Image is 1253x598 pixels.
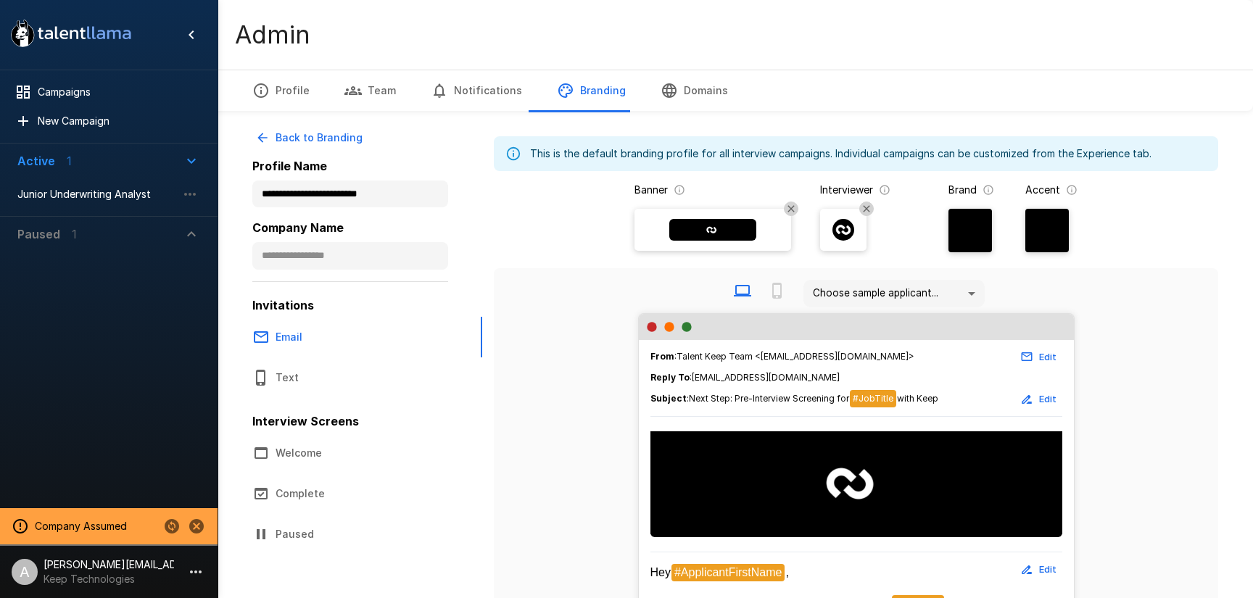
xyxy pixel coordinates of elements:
[252,125,368,151] button: Back to Branding
[413,70,539,111] button: Notifications
[530,141,1151,167] div: This is the default branding profile for all interview campaigns. Individual campaigns can be cus...
[650,431,1062,534] img: Talent Llama
[1016,346,1062,368] button: Edit
[785,566,788,578] span: ,
[235,70,327,111] button: Profile
[784,202,798,216] button: Remove Custom Banner
[1016,388,1062,410] button: Edit
[820,183,873,197] p: Interviewer
[897,393,938,404] span: with Keep
[539,70,643,111] button: Branding
[650,566,671,578] span: Hey
[235,317,482,357] button: Email
[235,433,482,473] button: Welcome
[1016,558,1062,581] button: Edit
[643,70,745,111] button: Domains
[650,351,674,362] b: From
[634,183,668,197] p: Banner
[832,219,854,241] img: Keep_Logomark-app.png
[634,209,791,251] label: Banner LogoRemove Custom Banner
[671,564,785,581] span: #ApplicantFirstName
[983,184,994,196] svg: The background color for branded interviews and emails. It should be a color that complements you...
[803,280,985,307] div: Choose sample applicant...
[948,183,977,197] p: Brand
[327,70,413,111] button: Team
[689,393,849,404] span: Next Step: Pre-Interview Screening for
[820,209,867,251] label: Remove Custom Interviewer
[850,390,896,407] span: #JobTitle
[650,372,690,383] b: Reply To
[859,202,874,216] button: Remove Custom Interviewer
[235,514,482,555] button: Paused
[235,20,310,50] h4: Admin
[1025,183,1060,197] p: Accent
[879,184,890,196] svg: The image that will show next to questions in your candidate interviews. It must be square and at...
[235,473,482,514] button: Complete
[669,219,756,241] img: Banner Logo
[650,393,687,404] b: Subject
[650,349,914,364] span: : Talent Keep Team <[EMAIL_ADDRESS][DOMAIN_NAME]>
[252,159,327,173] b: Profile Name
[1066,184,1078,196] svg: The primary color for buttons in branded interviews and emails. It should be a color that complem...
[235,357,482,398] button: Text
[650,390,938,408] span: :
[252,220,344,235] b: Company Name
[650,370,1062,385] span: : [EMAIL_ADDRESS][DOMAIN_NAME]
[674,184,685,196] svg: The banner version of your logo. Using your logo will enable customization of brand and accent co...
